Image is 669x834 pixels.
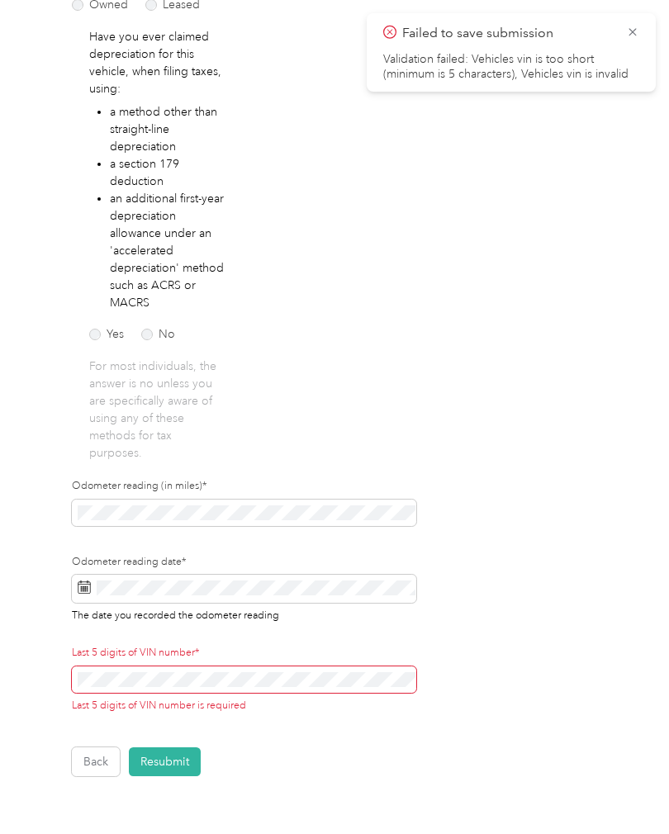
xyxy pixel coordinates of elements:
[89,329,124,340] label: Yes
[576,742,669,834] iframe: Everlance-gr Chat Button Frame
[72,747,120,776] button: Back
[72,606,279,622] span: The date you recorded the odometer reading
[72,479,416,494] label: Odometer reading (in miles)*
[129,747,201,776] button: Resubmit
[72,646,416,661] label: Last 5 digits of VIN number*
[110,155,226,190] li: a section 179 deduction
[110,190,226,311] li: an additional first-year depreciation allowance under an 'accelerated depreciation' method such a...
[383,52,639,82] li: Validation failed: Vehicles vin is too short (minimum is 5 characters), Vehicles vin is invalid
[89,358,225,462] p: For most individuals, the answer is no unless you are specifically aware of using any of these me...
[110,103,226,155] li: a method other than straight-line depreciation
[141,329,175,340] label: No
[72,555,416,570] label: Odometer reading date*
[402,23,614,44] p: Failed to save submission
[72,699,416,713] div: Last 5 digits of VIN number is required
[89,28,225,97] p: Have you ever claimed depreciation for this vehicle, when filing taxes, using:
